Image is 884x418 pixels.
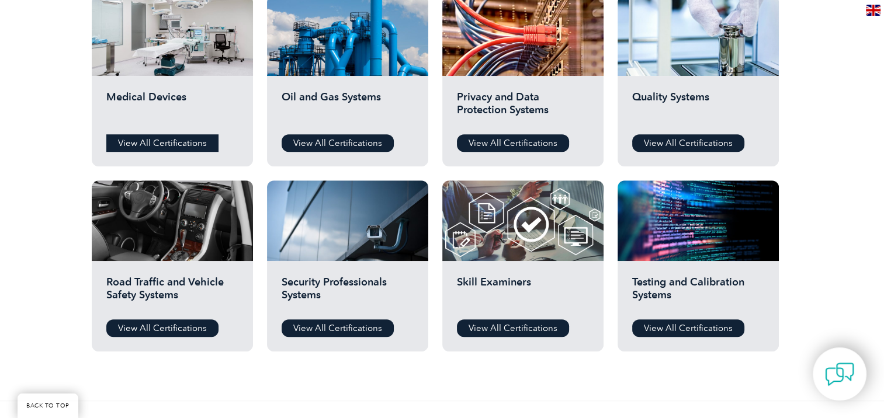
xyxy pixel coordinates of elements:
[632,90,764,126] h2: Quality Systems
[282,134,394,152] a: View All Certifications
[282,90,414,126] h2: Oil and Gas Systems
[282,276,414,311] h2: Security Professionals Systems
[457,90,589,126] h2: Privacy and Data Protection Systems
[632,319,744,337] a: View All Certifications
[106,319,219,337] a: View All Certifications
[866,5,880,16] img: en
[632,134,744,152] a: View All Certifications
[282,319,394,337] a: View All Certifications
[457,276,589,311] h2: Skill Examiners
[106,90,238,126] h2: Medical Devices
[106,134,219,152] a: View All Certifications
[457,134,569,152] a: View All Certifications
[18,393,78,418] a: BACK TO TOP
[825,360,854,389] img: contact-chat.png
[106,276,238,311] h2: Road Traffic and Vehicle Safety Systems
[457,319,569,337] a: View All Certifications
[632,276,764,311] h2: Testing and Calibration Systems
